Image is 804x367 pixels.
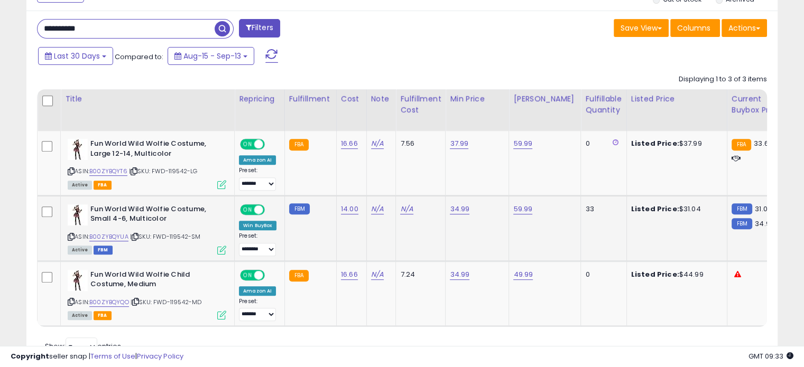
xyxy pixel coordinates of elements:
span: OFF [263,205,280,214]
span: FBM [94,246,113,255]
b: Listed Price: [631,269,679,279]
span: 2025-10-15 09:33 GMT [748,351,793,361]
small: FBA [732,139,751,150]
div: ASIN: [68,204,226,253]
a: 34.99 [450,204,469,214]
span: Compared to: [115,52,163,62]
a: 49.99 [513,269,533,280]
a: 59.99 [513,204,532,214]
img: 41LWvvRwPJL._SL40_.jpg [68,270,88,291]
span: All listings currently available for purchase on Amazon [68,246,92,255]
strong: Copyright [11,351,49,361]
a: 59.99 [513,138,532,149]
a: 16.66 [341,269,358,280]
div: 7.24 [400,270,437,279]
span: All listings currently available for purchase on Amazon [68,311,92,320]
a: 16.66 [341,138,358,149]
span: 34.99 [755,219,774,229]
b: Fun World Wild Wolfie Child Costume, Medium [90,270,219,292]
div: Preset: [239,232,276,256]
img: 41LWvvRwPJL._SL40_.jpg [68,204,88,225]
a: Privacy Policy [137,351,183,361]
span: | SKU: FWD-119542-SM [130,232,200,241]
a: B00ZYBQYUA [89,232,128,241]
b: Fun World Wild Wolfie Costume, Small 4-6, Multicolor [90,204,219,227]
span: Show: entries [45,341,121,351]
b: Listed Price: [631,204,679,214]
div: 7.56 [400,139,437,148]
div: Repricing [239,93,280,105]
a: N/A [400,204,413,214]
div: Preset: [239,167,276,191]
div: 33 [585,204,618,214]
div: Title [65,93,230,105]
button: Aug-15 - Sep-13 [168,47,254,65]
div: $31.04 [631,204,719,214]
b: Listed Price: [631,138,679,148]
span: | SKU: FWD-119542-MD [131,298,201,306]
span: | SKU: FWD-119542-LG [129,167,197,175]
small: FBM [732,203,752,214]
button: Actions [722,19,767,37]
span: 33.68 [754,138,773,148]
a: B00ZYBQYQO [89,298,129,307]
a: N/A [371,204,384,214]
div: Note [371,93,392,105]
span: Last 30 Days [54,51,100,61]
span: Aug-15 - Sep-13 [183,51,241,61]
div: Cost [341,93,362,105]
div: 0 [585,139,618,148]
div: Preset: [239,298,276,322]
small: FBA [289,139,309,150]
span: OFF [263,270,280,279]
div: Fulfillment [289,93,332,105]
a: N/A [371,138,384,149]
small: FBM [732,218,752,229]
a: B00ZYBQYT6 [89,167,127,176]
div: [PERSON_NAME] [513,93,576,105]
button: Last 30 Days [38,47,113,65]
small: FBA [289,270,309,281]
b: Fun World Wild Wolfie Costume, Large 12-14, Multicolor [90,139,219,161]
div: Amazon AI [239,155,276,165]
div: Fulfillable Quantity [585,93,622,116]
small: FBM [289,203,310,214]
div: seller snap | | [11,352,183,362]
span: 31.04 [755,204,772,214]
div: Current Buybox Price [732,93,786,116]
div: Min Price [450,93,504,105]
div: Fulfillment Cost [400,93,441,116]
span: FBA [94,311,112,320]
div: Amazon AI [239,286,276,296]
div: ASIN: [68,270,226,319]
a: 14.00 [341,204,358,214]
span: All listings currently available for purchase on Amazon [68,181,92,190]
span: Columns [677,23,710,33]
a: 34.99 [450,269,469,280]
button: Filters [239,19,280,37]
a: N/A [371,269,384,280]
div: ASIN: [68,139,226,188]
img: 41LWvvRwPJL._SL40_.jpg [68,139,88,160]
div: 0 [585,270,618,279]
div: $44.99 [631,270,719,279]
div: Win BuyBox [239,221,276,230]
button: Columns [670,19,720,37]
button: Save View [614,19,669,37]
div: $37.99 [631,139,719,148]
div: Displaying 1 to 3 of 3 items [679,74,767,84]
div: Listed Price [631,93,723,105]
a: Terms of Use [90,351,135,361]
span: ON [241,270,254,279]
span: OFF [263,140,280,149]
span: FBA [94,181,112,190]
span: ON [241,140,254,149]
a: 37.99 [450,138,468,149]
span: ON [241,205,254,214]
